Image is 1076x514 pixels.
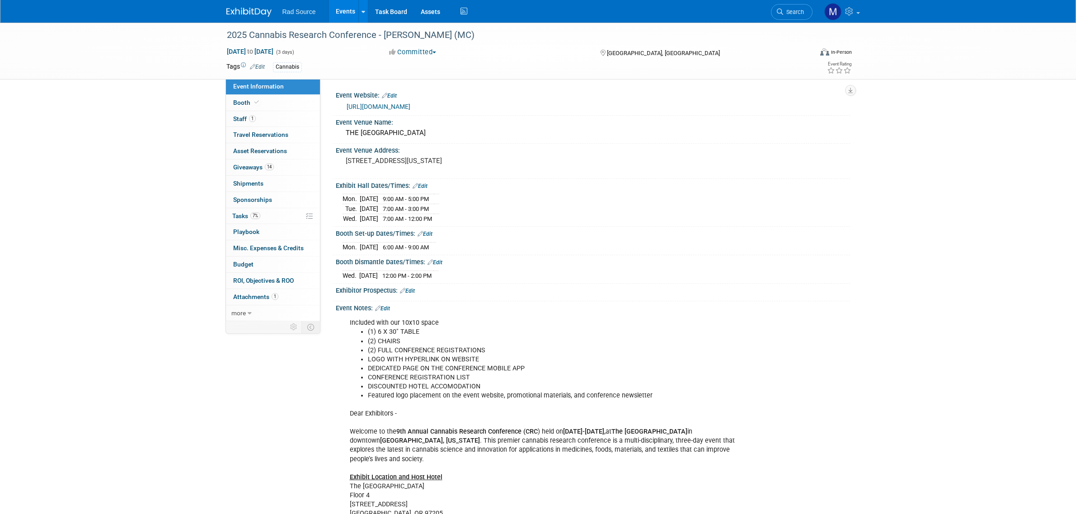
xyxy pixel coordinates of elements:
[233,196,272,203] span: Sponsorships
[254,100,259,105] i: Booth reservation complete
[272,293,278,300] span: 1
[265,164,274,170] span: 14
[226,143,320,159] a: Asset Reservations
[383,244,429,251] span: 6:00 AM - 9:00 AM
[301,321,320,333] td: Toggle Event Tabs
[396,428,538,435] b: 9th Annual Cannabis Research Conference (CRC
[233,261,254,268] span: Budget
[226,47,274,56] span: [DATE] [DATE]
[343,242,360,252] td: Mon.
[250,212,260,219] span: 7%
[368,346,745,355] li: (2) FULL CONFERENCE REGISTRATIONS
[233,99,261,106] span: Booth
[226,95,320,111] a: Booth
[233,164,274,171] span: Giveaways
[233,131,288,138] span: Travel Reservations
[226,79,320,94] a: Event Information
[231,309,246,317] span: more
[226,8,272,17] img: ExhibitDay
[418,231,432,237] a: Edit
[360,214,378,223] td: [DATE]
[226,257,320,272] a: Budget
[336,301,850,313] div: Event Notes:
[226,224,320,240] a: Playbook
[336,144,850,155] div: Event Venue Address:
[226,273,320,289] a: ROI, Objectives & ROO
[226,289,320,305] a: Attachments1
[226,192,320,208] a: Sponsorships
[383,206,429,212] span: 7:00 AM - 3:00 PM
[249,115,256,122] span: 1
[226,127,320,143] a: Travel Reservations
[382,93,397,99] a: Edit
[233,147,287,154] span: Asset Reservations
[827,62,851,66] div: Event Rating
[383,196,429,202] span: 9:00 AM - 5:00 PM
[783,9,804,15] span: Search
[336,179,850,191] div: Exhibit Hall Dates/Times:
[563,428,606,435] b: [DATE]-[DATE],
[368,382,745,391] li: DISCOUNTED HOTEL ACCOMODATION
[382,272,432,279] span: 12:00 PM - 2:00 PM
[246,48,254,55] span: to
[226,305,320,321] a: more
[428,259,442,266] a: Edit
[343,204,360,214] td: Tue.
[343,271,359,280] td: Wed.
[368,355,745,364] li: LOGO WITH HYPERLINK ON WEBSITE
[336,116,850,127] div: Event Venue Name:
[224,27,799,43] div: 2025 Cannabis Research Conference - [PERSON_NAME] (MC)
[368,337,745,346] li: (2) CHAIRS
[400,288,415,294] a: Edit
[607,50,720,56] span: [GEOGRAPHIC_DATA], [GEOGRAPHIC_DATA]
[286,321,302,333] td: Personalize Event Tab Strip
[771,4,813,20] a: Search
[346,157,540,165] pre: [STREET_ADDRESS][US_STATE]
[233,83,284,90] span: Event Information
[386,47,440,57] button: Committed
[343,194,360,204] td: Mon.
[226,176,320,192] a: Shipments
[336,227,850,238] div: Booth Set-up Dates/Times:
[226,111,320,127] a: Staff1
[343,214,360,223] td: Wed.
[226,159,320,175] a: Giveaways14
[232,212,260,220] span: Tasks
[359,271,378,280] td: [DATE]
[824,3,841,20] img: Melissa Conboy
[368,373,745,382] li: CONFERENCE REGISTRATION LIST
[233,228,259,235] span: Playbook
[368,391,745,400] li: Featured logo placement on the event website, promotional materials, and conference newsletter
[611,428,687,435] b: The [GEOGRAPHIC_DATA]
[336,255,850,267] div: Booth Dismantle Dates/Times:
[383,215,432,222] span: 7:00 AM - 12:00 PM
[360,204,378,214] td: [DATE]
[233,277,294,284] span: ROI, Objectives & ROO
[831,49,852,56] div: In-Person
[275,49,294,55] span: (3 days)
[233,115,256,122] span: Staff
[413,183,428,189] a: Edit
[282,8,316,15] span: Rad Source
[343,126,843,140] div: THE [GEOGRAPHIC_DATA]
[368,364,745,373] li: DEDICATED PAGE ON THE CONFERENCE MOBILE APP
[336,284,850,295] div: Exhibitor Prospectus:
[375,305,390,312] a: Edit
[360,194,378,204] td: [DATE]
[233,180,263,187] span: Shipments
[347,103,410,110] a: [URL][DOMAIN_NAME]
[273,62,302,72] div: Cannabis
[368,327,745,336] li: (1) 6 X 30" TABLE
[233,244,304,252] span: Misc. Expenses & Credits
[350,473,442,481] u: Exhibit Location and Host Hotel
[380,437,480,444] b: [GEOGRAPHIC_DATA], [US_STATE]
[360,242,378,252] td: [DATE]
[250,64,265,70] a: Edit
[820,48,829,56] img: Format-Inperson.png
[226,208,320,224] a: Tasks7%
[226,62,265,72] td: Tags
[336,89,850,100] div: Event Website:
[759,47,852,61] div: Event Format
[233,293,278,300] span: Attachments
[226,240,320,256] a: Misc. Expenses & Credits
